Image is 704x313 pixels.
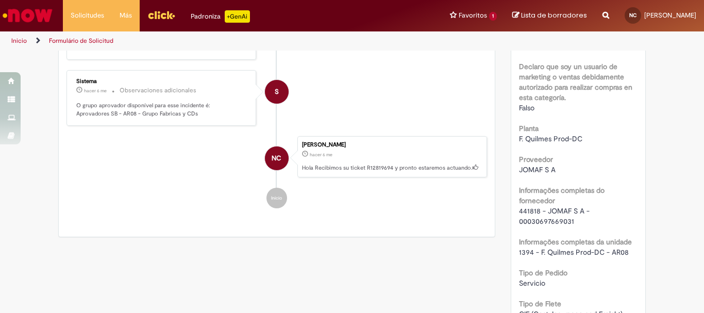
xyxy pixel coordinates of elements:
[519,165,556,174] span: JOMAF S A
[519,134,582,143] span: F. Quilmes Prod-DC
[310,152,332,158] time: 17/03/2025 11:26:46
[120,10,132,21] span: Más
[519,186,605,205] b: Informações completas do fornecedor
[272,146,281,171] span: NC
[519,155,553,164] b: Proveedor
[519,103,534,112] span: Falso
[84,88,107,94] time: 17/03/2025 11:26:55
[644,11,696,20] span: [PERSON_NAME]
[120,86,196,95] small: Observaciones adicionales
[519,206,592,226] span: 441818 - JOMAF S A - 00030697669031
[225,10,250,23] p: +GenAi
[66,136,487,177] li: Nicolas Cabrera
[49,37,113,45] a: Formulário de Solicitud
[8,31,462,51] ul: Rutas de acceso a la página
[310,152,332,158] span: hacer 6 me
[459,10,487,21] span: Favoritos
[519,124,539,133] b: Planta
[265,80,289,104] div: System
[302,164,481,172] p: Hola Recibimos su ticket R12819694 y pronto estaremos actuando.
[265,146,289,170] div: Nicolas Cabrera
[512,11,587,21] a: Lista de borradores
[76,102,248,118] p: O grupo aprovador disponível para esse incidente é: Aprovadores SB - AR08 - Grupo Fabricas y CDs
[521,10,587,20] span: Lista de borradores
[302,142,481,148] div: [PERSON_NAME]
[76,78,248,85] div: Sistema
[71,10,104,21] span: Solicitudes
[519,268,567,277] b: Tipo de Pedido
[11,37,27,45] a: Inicio
[519,278,545,288] span: Servicio
[519,62,632,102] b: Declaro que soy un usuario de marketing o ventas debidamente autorizado para realizar compras en ...
[519,248,629,257] span: 1394 - F. Quilmes Prod-DC - AR08
[629,12,636,19] span: NC
[519,41,534,51] span: Falso
[191,10,250,23] div: Padroniza
[1,5,54,26] img: ServiceNow
[519,237,632,246] b: Informações completas da unidade
[84,88,107,94] span: hacer 6 me
[275,79,279,104] span: S
[147,7,175,23] img: click_logo_yellow_360x200.png
[519,299,561,308] b: Tipo de Flete
[489,12,497,21] span: 1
